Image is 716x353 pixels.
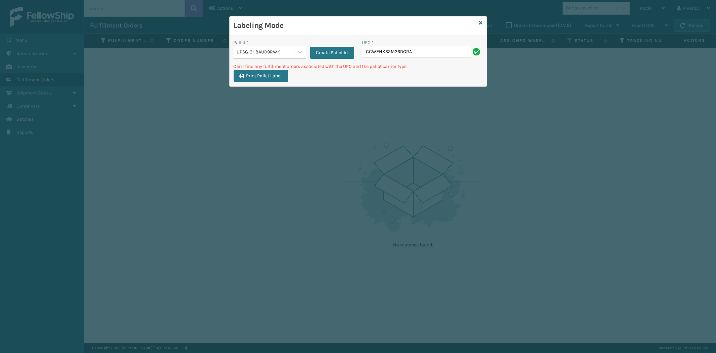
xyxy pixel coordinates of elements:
label: Pallet [234,39,249,46]
h3: Labeling Mode [234,21,477,31]
div: UPSG-3H8AUD9RWK [237,49,294,56]
button: Create Pallet Id [310,47,354,59]
label: UPC [362,39,374,46]
button: Print Pallet Label [234,70,288,82]
p: Can't find any fulfillment orders associated with the UPC and the pallet carrier type. [234,63,483,70]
